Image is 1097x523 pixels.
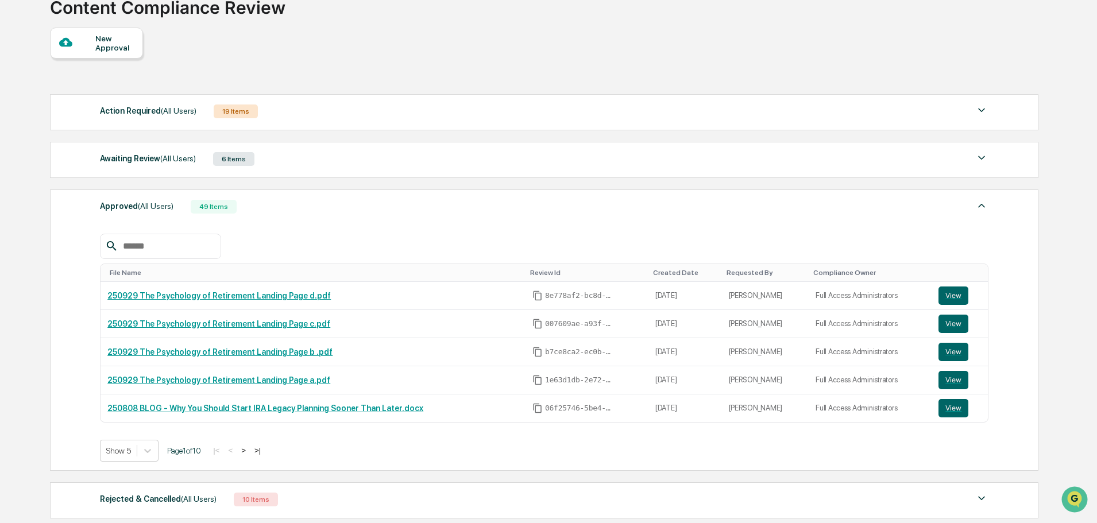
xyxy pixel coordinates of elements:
[83,146,92,155] div: 🗄️
[722,282,809,310] td: [PERSON_NAME]
[938,286,981,305] a: View
[39,88,188,99] div: Start new chat
[181,494,217,503] span: (All Users)
[722,366,809,394] td: [PERSON_NAME]
[938,315,968,333] button: View
[160,154,196,163] span: (All Users)
[809,338,932,366] td: Full Access Administrators
[110,269,521,277] div: Toggle SortBy
[809,310,932,338] td: Full Access Administrators
[100,491,217,506] div: Rejected & Cancelled
[722,310,809,338] td: [PERSON_NAME]
[648,366,722,394] td: [DATE]
[975,199,988,212] img: caret
[214,104,258,118] div: 19 Items
[938,371,968,389] button: View
[23,145,74,156] span: Preclearance
[532,347,543,357] span: Copy Id
[107,375,330,385] a: 250929 The Psychology of Retirement Landing Page a.pdf
[213,152,254,166] div: 6 Items
[532,319,543,329] span: Copy Id
[195,91,209,105] button: Start new chat
[722,394,809,422] td: [PERSON_NAME]
[11,24,209,42] p: How can we help?
[938,399,981,417] a: View
[809,366,932,394] td: Full Access Administrators
[167,446,201,455] span: Page 1 of 10
[938,315,981,333] a: View
[727,269,805,277] div: Toggle SortBy
[107,404,423,413] a: 250808 BLOG - Why You Should Start IRA Legacy Planning Sooner Than Later.docx
[975,491,988,505] img: caret
[530,269,644,277] div: Toggle SortBy
[95,34,134,52] div: New Approval
[809,282,932,310] td: Full Access Administrators
[813,269,927,277] div: Toggle SortBy
[938,399,968,417] button: View
[100,103,196,118] div: Action Required
[938,343,981,361] a: View
[114,195,139,203] span: Pylon
[251,445,264,455] button: >|
[39,99,145,109] div: We're available if you need us!
[1060,485,1091,516] iframe: Open customer support
[7,162,77,183] a: 🔎Data Lookup
[941,269,983,277] div: Toggle SortBy
[107,319,330,328] a: 250929 The Psychology of Retirement Landing Page c.pdf
[648,282,722,310] td: [DATE]
[225,445,236,455] button: <
[161,106,196,115] span: (All Users)
[138,202,173,211] span: (All Users)
[234,493,278,506] div: 10 Items
[545,404,614,413] span: 06f25746-5be4-4e14-9273-ed169880f6dc
[238,445,249,455] button: >
[23,166,72,178] span: Data Lookup
[653,269,717,277] div: Toggle SortBy
[648,338,722,366] td: [DATE]
[11,146,21,155] div: 🖐️
[938,371,981,389] a: View
[545,319,614,328] span: 007609ae-a93f-4219-afd1-f926bee27570
[79,140,147,161] a: 🗄️Attestations
[11,88,32,109] img: 1746055101610-c473b297-6a78-478c-a979-82029cc54cd1
[210,445,223,455] button: |<
[81,194,139,203] a: Powered byPylon
[809,394,932,422] td: Full Access Administrators
[938,286,968,305] button: View
[938,343,968,361] button: View
[191,200,237,214] div: 49 Items
[107,347,333,357] a: 250929 The Psychology of Retirement Landing Page b .pdf
[975,151,988,165] img: caret
[100,151,196,166] div: Awaiting Review
[532,290,543,301] span: Copy Id
[722,338,809,366] td: [PERSON_NAME]
[545,375,614,385] span: 1e63d1db-2e72-4e1a-b940-00217db55289
[545,291,614,300] span: 8e778af2-bc8d-4c31-af41-9e0353577d26
[11,168,21,177] div: 🔎
[95,145,142,156] span: Attestations
[107,291,331,300] a: 250929 The Psychology of Retirement Landing Page d.pdf
[100,199,173,214] div: Approved
[532,375,543,385] span: Copy Id
[648,310,722,338] td: [DATE]
[545,347,614,357] span: b7ce8ca2-ec0b-4830-86d6-f79e6784b37a
[648,394,722,422] td: [DATE]
[7,140,79,161] a: 🖐️Preclearance
[532,403,543,413] span: Copy Id
[975,103,988,117] img: caret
